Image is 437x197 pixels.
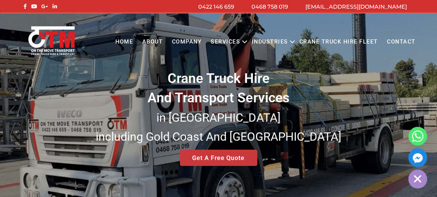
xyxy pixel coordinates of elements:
[96,111,341,144] small: in [GEOGRAPHIC_DATA] including Gold Coast And [GEOGRAPHIC_DATA]
[295,32,382,51] a: Crane Truck Hire Fleet
[111,32,137,51] a: Home
[137,32,167,51] a: About
[382,32,420,51] a: Contact
[206,32,245,51] a: Services
[408,148,427,167] a: Facebook_Messenger
[305,3,407,10] a: [EMAIL_ADDRESS][DOMAIN_NAME]
[408,127,427,146] a: Whatsapp
[167,32,206,51] a: COMPANY
[180,150,257,166] a: Get A Free Quote
[198,3,234,10] a: 0422 146 659
[251,3,288,10] a: 0468 758 019
[247,32,292,51] a: Industries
